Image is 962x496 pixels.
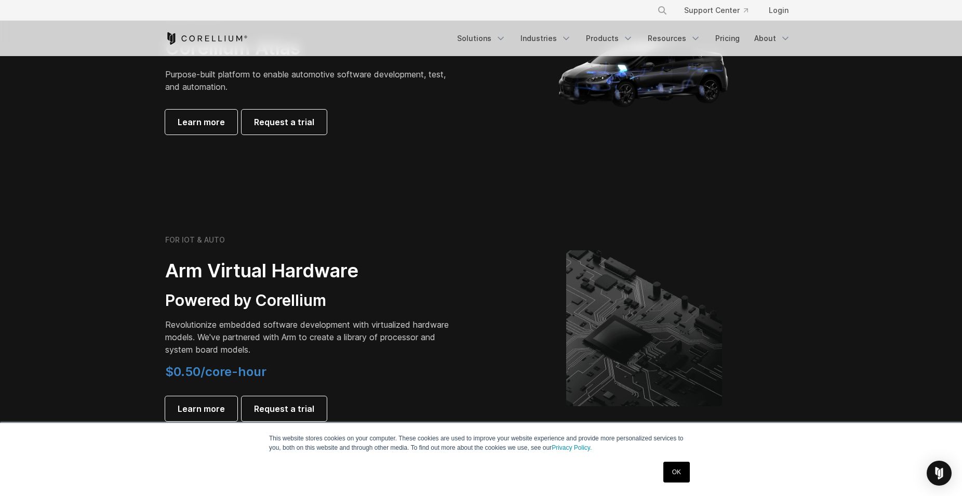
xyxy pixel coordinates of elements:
span: Learn more [178,116,225,128]
button: Search [653,1,672,20]
span: Learn more [178,403,225,415]
a: Learn more [165,396,237,421]
a: Request a trial [242,396,327,421]
a: Support Center [676,1,756,20]
h2: Arm Virtual Hardware [165,259,456,283]
h6: FOR IOT & AUTO [165,235,225,245]
span: Request a trial [254,403,314,415]
a: Pricing [709,29,746,48]
p: This website stores cookies on your computer. These cookies are used to improve your website expe... [269,434,693,452]
a: About [748,29,797,48]
a: Industries [514,29,578,48]
a: Solutions [451,29,512,48]
img: Corellium's ARM Virtual Hardware Platform [566,250,722,406]
a: Privacy Policy. [552,444,592,451]
span: Purpose-built platform to enable automotive software development, test, and automation. [165,69,446,92]
h3: Powered by Corellium [165,291,456,311]
a: Request a trial [242,110,327,135]
a: Login [760,1,797,20]
div: Open Intercom Messenger [927,461,952,486]
a: Products [580,29,639,48]
span: Request a trial [254,116,314,128]
a: Resources [642,29,707,48]
p: Revolutionize embedded software development with virtualized hardware models. We've partnered wit... [165,318,456,356]
div: Navigation Menu [645,1,797,20]
a: Learn more [165,110,237,135]
div: Navigation Menu [451,29,797,48]
a: OK [663,462,690,482]
span: $0.50/core-hour [165,364,266,379]
a: Corellium Home [165,32,248,45]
